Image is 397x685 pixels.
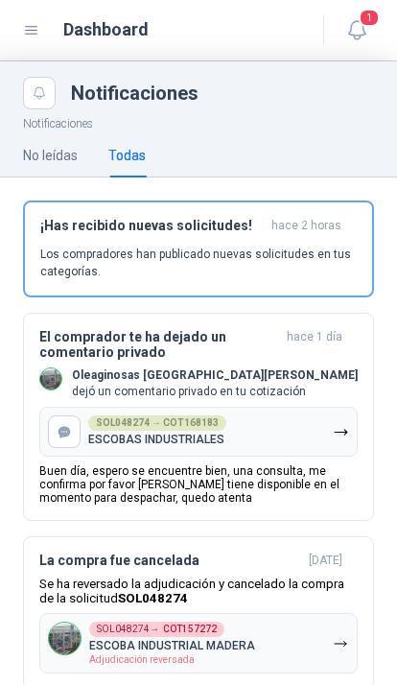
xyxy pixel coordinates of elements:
[40,368,61,390] img: Company Logo
[271,218,341,234] span: hace 2 horas
[89,639,255,652] p: ESCOBA INDUSTRIAL MADERA
[40,218,264,234] h3: ¡Has recibido nuevas solicitudes!
[39,613,358,673] button: Company LogoSOL048274→COT157272ESCOBA INDUSTRIAL MADERAAdjudicación reversada
[23,313,374,522] button: El comprador te ha dejado un comentario privadohace 1 día Company LogoOleaginosas [GEOGRAPHIC_DAT...
[88,415,226,431] div: SOL048274 → COT168183
[39,577,358,605] p: Se ha reversado la adjudicación y cancelado la compra de la solicitud
[40,246,357,280] p: Los compradores han publicado nuevas solicitudes en tus categorías.
[49,623,81,654] img: Company Logo
[39,407,358,457] button: SOL048274 → COT168183ESCOBAS INDUSTRIALES
[339,13,374,48] button: 1
[23,201,374,297] button: ¡Has recibido nuevas solicitudes!hace 2 horas Los compradores han publicado nuevas solicitudes en...
[23,145,78,166] div: No leídas
[39,553,301,569] h3: La compra fue cancelada
[71,83,374,103] div: Notificaciones
[23,77,56,109] button: Close
[287,329,342,360] span: hace 1 día
[39,464,358,505] p: Buen día, espero se encuentre bien, una consulta, me confirma por favor [PERSON_NAME] tiene dispo...
[108,145,146,166] div: Todas
[118,591,188,605] b: SOL048274
[39,329,279,360] h3: El comprador te ha dejado un comentario privado
[89,622,224,637] div: SOL048274 →
[359,9,380,27] span: 1
[89,654,195,665] span: Adjudicación reversada
[163,625,217,634] b: COT157272
[72,368,358,382] b: Oleaginosas [GEOGRAPHIC_DATA][PERSON_NAME]
[88,433,224,446] p: ESCOBAS INDUSTRIALES
[63,16,149,43] h1: Dashboard
[309,553,342,569] span: [DATE]
[72,367,358,400] p: dejó un comentario privado en tu cotización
